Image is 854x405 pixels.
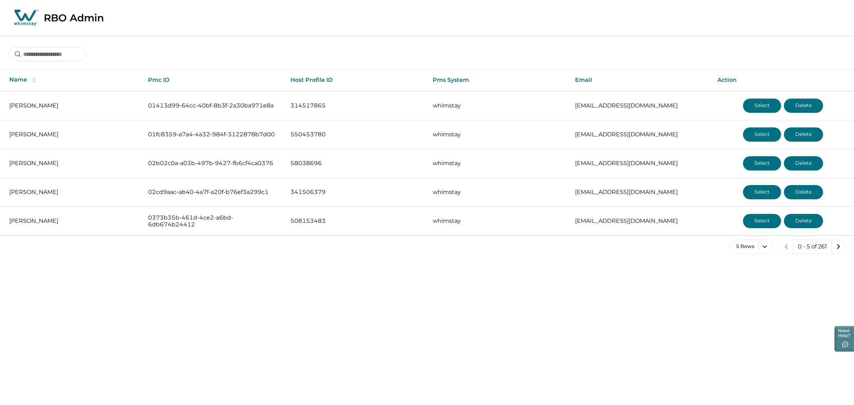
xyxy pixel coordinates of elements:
button: Delete [784,127,823,142]
button: 0 - 5 of 261 [793,240,832,254]
p: [EMAIL_ADDRESS][DOMAIN_NAME] [575,160,706,167]
th: Host Profile ID [285,69,427,91]
button: 5 Rows [730,240,774,254]
p: [EMAIL_ADDRESS][DOMAIN_NAME] [575,217,706,225]
p: whimstay [433,131,564,138]
button: sorting [27,77,41,84]
p: [PERSON_NAME] [9,160,137,167]
p: [PERSON_NAME] [9,189,137,196]
button: Select [743,99,781,113]
p: 0373b35b-461d-4ce2-a6bd-6db674b24412 [148,214,279,228]
p: 550453780 [290,131,421,138]
p: 0 - 5 of 261 [798,243,827,250]
button: previous page [779,240,794,254]
p: [EMAIL_ADDRESS][DOMAIN_NAME] [575,102,706,109]
th: Action [712,69,854,91]
button: Delete [784,156,823,170]
button: Delete [784,185,823,199]
p: RBO Admin [44,12,104,24]
th: Email [569,69,712,91]
th: Pms System [427,69,569,91]
p: 314517865 [290,102,421,109]
p: [PERSON_NAME] [9,102,137,109]
p: [PERSON_NAME] [9,131,137,138]
p: [PERSON_NAME] [9,217,137,225]
th: Pmc ID [142,69,285,91]
p: 02b02c0a-a03b-497b-9427-fb6cf4ca0376 [148,160,279,167]
p: whimstay [433,217,564,225]
p: [EMAIL_ADDRESS][DOMAIN_NAME] [575,131,706,138]
button: Select [743,127,781,142]
p: 02cd9aac-ab40-4a7f-a20f-b76ef3a299c1 [148,189,279,196]
p: [EMAIL_ADDRESS][DOMAIN_NAME] [575,189,706,196]
p: whimstay [433,189,564,196]
p: 58038696 [290,160,421,167]
p: 341506379 [290,189,421,196]
p: whimstay [433,160,564,167]
p: 01413d99-64cc-40bf-8b3f-2a30ba971e8a [148,102,279,109]
button: Select [743,156,781,170]
button: Delete [784,214,823,228]
button: Select [743,214,781,228]
p: 01fc8359-a7a4-4a32-984f-3122878b7d00 [148,131,279,138]
button: Select [743,185,781,199]
p: 508153483 [290,217,421,225]
p: whimstay [433,102,564,109]
button: Delete [784,99,823,113]
button: next page [831,240,845,254]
